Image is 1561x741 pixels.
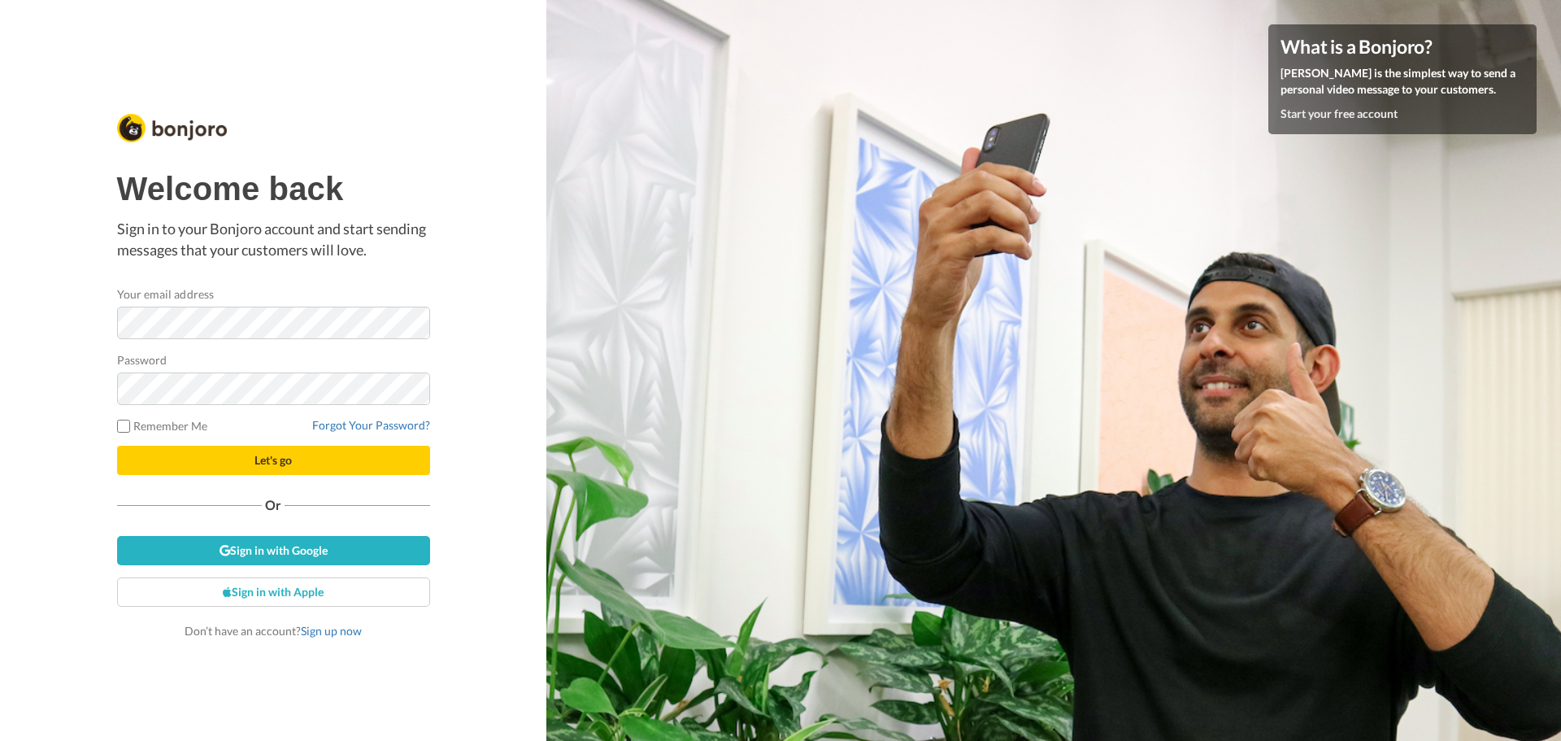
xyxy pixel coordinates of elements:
p: Sign in to your Bonjoro account and start sending messages that your customers will love. [117,219,430,260]
span: Let's go [254,453,292,467]
span: Don’t have an account? [185,624,362,638]
label: Password [117,351,167,368]
button: Let's go [117,446,430,475]
h1: Welcome back [117,171,430,207]
a: Forgot Your Password? [312,418,430,432]
p: [PERSON_NAME] is the simplest way to send a personal video message to your customers. [1281,65,1524,98]
a: Start your free account [1281,107,1398,120]
input: Remember Me [117,420,130,433]
label: Remember Me [117,417,208,434]
a: Sign in with Apple [117,578,430,607]
h4: What is a Bonjoro? [1281,37,1524,57]
a: Sign up now [301,624,362,638]
label: Your email address [117,286,214,303]
span: Or [262,499,285,511]
a: Sign in with Google [117,536,430,565]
